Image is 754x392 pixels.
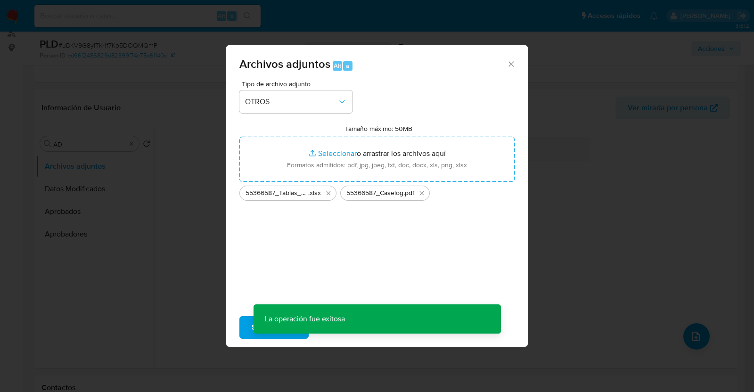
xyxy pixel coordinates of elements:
span: Alt [334,61,341,70]
ul: Archivos seleccionados [239,182,515,201]
p: La operación fue exitosa [254,304,356,334]
span: Subir archivo [252,317,296,338]
button: Cerrar [507,59,515,68]
span: .pdf [403,188,414,198]
span: 55366587_Tablas_Transaccionales_1.3.0 [246,188,308,198]
span: 55366587_Caselog [346,188,403,198]
button: Subir archivo [239,316,309,339]
span: .xlsx [308,188,321,198]
span: a [346,61,349,70]
span: OTROS [245,97,337,106]
button: Eliminar 55366587_Tablas_Transaccionales_1.3.0 .xlsx [323,188,334,199]
label: Tamaño máximo: 50MB [345,124,412,133]
span: Archivos adjuntos [239,56,330,72]
button: OTROS [239,90,352,113]
button: Eliminar 55366587_Caselog .pdf [416,188,427,199]
span: Tipo de archivo adjunto [242,81,355,87]
span: Cancelar [325,317,355,338]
